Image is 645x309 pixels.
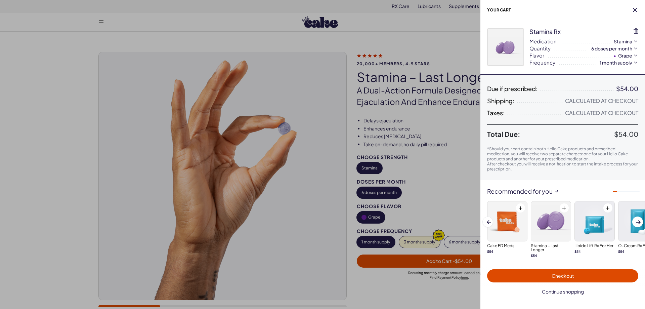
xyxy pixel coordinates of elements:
span: Due if prescribed: [487,85,538,92]
span: Shipping: [487,98,515,104]
strong: $ 54 [574,249,581,254]
span: Continue shopping [542,288,584,295]
span: After checkout you will receive a notification to start the intake process for your prescription. [487,161,638,171]
span: Checkout [552,273,574,279]
a: Cake ED MedsCake ED Meds$54 [487,201,527,254]
span: Frequency [529,59,555,66]
h3: Libido Lift Rx For Her [574,244,615,248]
div: Recommended for you [480,188,645,195]
h3: Cake ED Meds [487,244,527,248]
div: Calculated at Checkout [565,98,638,104]
img: Stamina – Last Longer [531,201,571,241]
img: dYGgxq6Is0qDJewD8An5j2aYorFkvSoZ2zUU4pnY.webp [487,29,524,66]
strong: $ 54 [531,254,537,258]
p: *Should your cart contain both Hello Cake products and prescribed medication, you will receive tw... [487,146,638,161]
span: Medication [529,38,557,45]
a: Libido Lift Rx For HerLibido Lift Rx For Her$54 [574,201,615,254]
div: Stamina Rx [529,27,561,36]
img: Libido Lift Rx For Her [575,201,614,241]
button: Checkout [487,269,638,282]
div: $54.00 [616,85,638,92]
span: $54.00 [614,130,638,138]
span: Total Due: [487,130,614,138]
a: Stamina – Last LongerStamina – Last Longer$54 [531,201,571,258]
img: Cake ED Meds [487,201,527,241]
button: Continue shopping [487,285,638,298]
div: Calculated at Checkout [565,110,638,116]
strong: $ 54 [487,249,493,254]
h3: Stamina – Last Longer [531,244,571,252]
span: Quantity [529,45,551,52]
strong: $ 54 [618,249,625,254]
span: Flavor [529,52,544,59]
span: Taxes: [487,110,505,116]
